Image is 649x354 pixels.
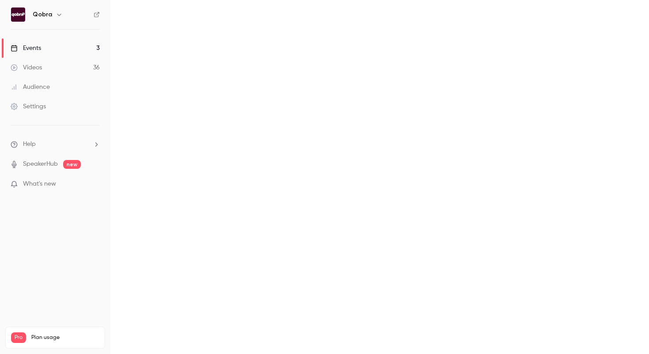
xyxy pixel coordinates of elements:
[23,179,56,189] span: What's new
[11,102,46,111] div: Settings
[11,83,50,91] div: Audience
[33,10,52,19] h6: Qobra
[23,160,58,169] a: SpeakerHub
[11,63,42,72] div: Videos
[11,140,100,149] li: help-dropdown-opener
[63,160,81,169] span: new
[23,140,36,149] span: Help
[89,180,100,188] iframe: Noticeable Trigger
[31,334,99,341] span: Plan usage
[11,44,41,53] div: Events
[11,332,26,343] span: Pro
[11,8,25,22] img: Qobra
